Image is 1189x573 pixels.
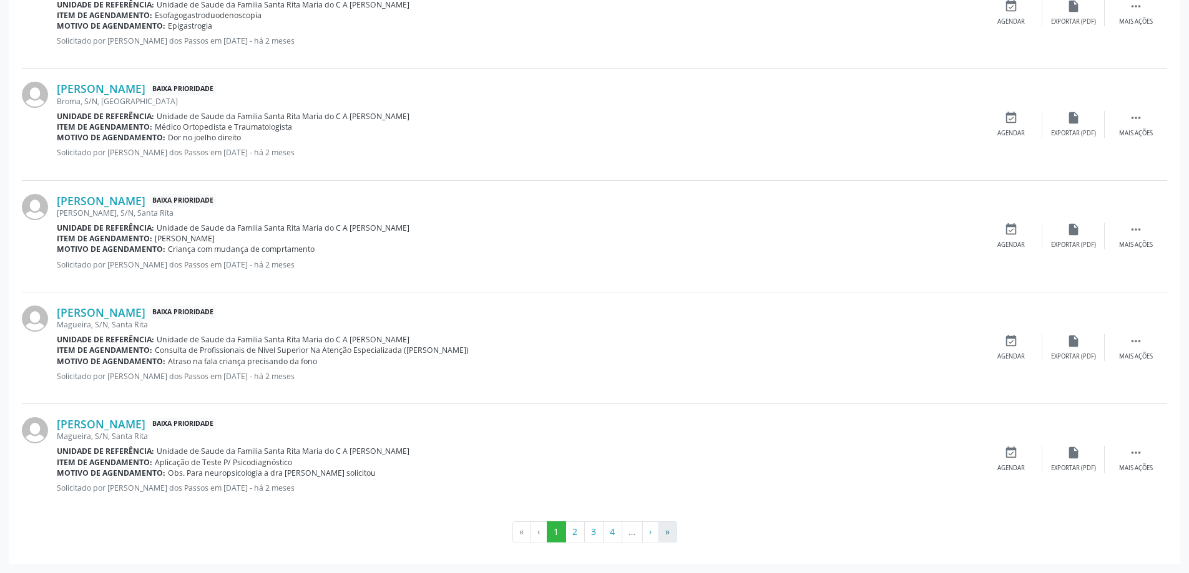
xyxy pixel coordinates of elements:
[57,82,145,95] a: [PERSON_NAME]
[150,418,216,431] span: Baixa Prioridade
[22,521,1167,542] ul: Pagination
[57,371,980,382] p: Solicitado por [PERSON_NAME] dos Passos em [DATE] - há 2 meses
[1004,446,1018,460] i: event_available
[1119,352,1153,361] div: Mais ações
[603,521,622,542] button: Go to page 4
[1067,223,1080,236] i: insert_drive_file
[57,417,145,431] a: [PERSON_NAME]
[22,82,48,108] img: img
[1119,241,1153,249] div: Mais ações
[57,483,980,493] p: Solicitado por [PERSON_NAME] dos Passos em [DATE] - há 2 meses
[57,334,154,345] b: Unidade de referência:
[1051,17,1096,26] div: Exportar (PDF)
[57,233,152,244] b: Item de agendamento:
[1004,111,1018,125] i: event_available
[168,356,317,367] span: Atraso na fala criança precisando da fono
[658,521,677,542] button: Go to last page
[1051,464,1096,473] div: Exportar (PDF)
[157,446,409,456] span: Unidade de Saude da Familia Santa Rita Maria do C A [PERSON_NAME]
[57,431,980,441] div: Magueira, S/N, Santa Rita
[57,468,165,478] b: Motivo de agendamento:
[155,233,215,244] span: [PERSON_NAME]
[1119,17,1153,26] div: Mais ações
[1004,223,1018,236] i: event_available
[57,244,165,254] b: Motivo de agendamento:
[57,208,980,218] div: [PERSON_NAME], S/N, Santa Rita
[997,352,1025,361] div: Agendar
[997,129,1025,138] div: Agendar
[57,345,152,355] b: Item de agendamento:
[150,82,216,95] span: Baixa Prioridade
[57,36,980,46] p: Solicitado por [PERSON_NAME] dos Passos em [DATE] - há 2 meses
[1051,241,1096,249] div: Exportar (PDF)
[168,468,376,478] span: Obs. Para neuropsicologia a dra [PERSON_NAME] solicitou
[57,96,980,107] div: Broma, S/N, [GEOGRAPHIC_DATA]
[565,521,585,542] button: Go to page 2
[155,122,292,132] span: Médico Ortopedista e Traumatologista
[1129,446,1143,460] i: 
[1067,334,1080,348] i: insert_drive_file
[997,241,1025,249] div: Agendar
[57,194,145,208] a: [PERSON_NAME]
[57,147,980,158] p: Solicitado por [PERSON_NAME] dos Passos em [DATE] - há 2 meses
[57,446,154,456] b: Unidade de referência:
[157,334,409,345] span: Unidade de Saude da Familia Santa Rita Maria do C A [PERSON_NAME]
[547,521,566,542] button: Go to page 1
[1067,446,1080,460] i: insert_drive_file
[1004,334,1018,348] i: event_available
[1129,223,1143,236] i: 
[57,259,980,270] p: Solicitado por [PERSON_NAME] dos Passos em [DATE] - há 2 meses
[168,21,212,31] span: Epigastrogia
[1051,129,1096,138] div: Exportar (PDF)
[168,132,241,143] span: Dor no joelho direito
[155,457,292,468] span: Aplicação de Teste P/ Psicodiagnóstico
[1051,352,1096,361] div: Exportar (PDF)
[997,464,1025,473] div: Agendar
[22,306,48,332] img: img
[584,521,604,542] button: Go to page 3
[1067,111,1080,125] i: insert_drive_file
[57,111,154,122] b: Unidade de referência:
[157,111,409,122] span: Unidade de Saude da Familia Santa Rita Maria do C A [PERSON_NAME]
[57,457,152,468] b: Item de agendamento:
[997,17,1025,26] div: Agendar
[22,194,48,220] img: img
[57,223,154,233] b: Unidade de referência:
[1119,129,1153,138] div: Mais ações
[57,122,152,132] b: Item de agendamento:
[57,356,165,367] b: Motivo de agendamento:
[57,306,145,319] a: [PERSON_NAME]
[155,345,469,355] span: Consulta de Profissionais de Nivel Superior Na Atenção Especializada ([PERSON_NAME])
[57,21,165,31] b: Motivo de agendamento:
[150,306,216,319] span: Baixa Prioridade
[22,417,48,443] img: img
[168,244,315,254] span: Criança com mudança de comprtamento
[57,319,980,330] div: Magueira, S/N, Santa Rita
[1129,111,1143,125] i: 
[1119,464,1153,473] div: Mais ações
[1129,334,1143,348] i: 
[157,223,409,233] span: Unidade de Saude da Familia Santa Rita Maria do C A [PERSON_NAME]
[150,194,216,207] span: Baixa Prioridade
[57,132,165,143] b: Motivo de agendamento:
[155,10,262,21] span: Esofagogastroduodenoscopia
[642,521,659,542] button: Go to next page
[57,10,152,21] b: Item de agendamento:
